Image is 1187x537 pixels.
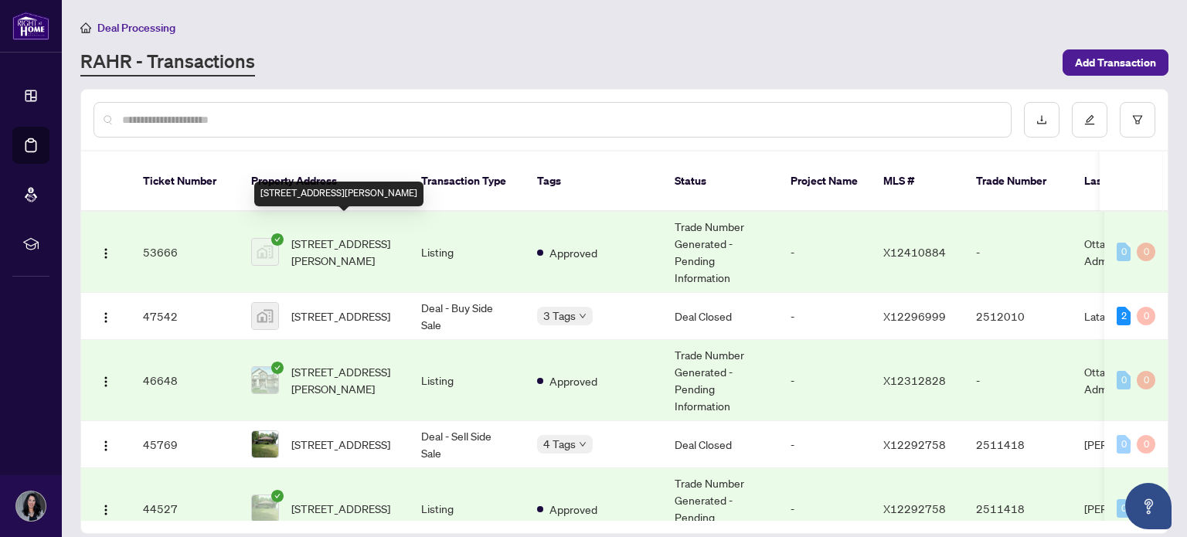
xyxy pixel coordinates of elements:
span: check-circle [271,362,284,374]
div: 2 [1117,307,1131,325]
th: Status [662,151,778,212]
span: X12312828 [883,373,946,387]
span: X12296999 [883,309,946,323]
button: Logo [94,240,118,264]
button: Logo [94,496,118,521]
button: Add Transaction [1063,49,1168,76]
td: - [778,293,871,340]
span: down [579,312,587,320]
button: edit [1072,102,1107,138]
img: logo [12,12,49,40]
span: Add Transaction [1075,50,1156,75]
th: Transaction Type [409,151,525,212]
td: Listing [409,340,525,421]
span: X12292758 [883,501,946,515]
div: 0 [1137,307,1155,325]
td: 47542 [131,293,239,340]
td: 46648 [131,340,239,421]
a: RAHR - Transactions [80,49,255,76]
span: home [80,22,91,33]
td: Deal Closed [662,293,778,340]
td: - [964,340,1072,421]
div: 0 [1117,499,1131,518]
td: 2512010 [964,293,1072,340]
span: [STREET_ADDRESS] [291,500,390,517]
td: - [778,421,871,468]
span: Approved [549,501,597,518]
span: 3 Tags [543,307,576,325]
div: 0 [1137,243,1155,261]
span: down [579,440,587,448]
td: Deal - Sell Side Sale [409,421,525,468]
td: - [964,212,1072,293]
button: Logo [94,368,118,393]
span: filter [1132,114,1143,125]
span: check-circle [271,233,284,246]
td: - [778,340,871,421]
img: Logo [100,247,112,260]
span: X12292758 [883,437,946,451]
th: Trade Number [964,151,1072,212]
span: check-circle [271,490,284,502]
div: 0 [1137,435,1155,454]
td: Trade Number Generated - Pending Information [662,212,778,293]
button: filter [1120,102,1155,138]
td: 53666 [131,212,239,293]
td: - [778,212,871,293]
th: Tags [525,151,662,212]
span: Approved [549,244,597,261]
img: thumbnail-img [252,303,278,329]
td: Deal Closed [662,421,778,468]
span: [STREET_ADDRESS] [291,308,390,325]
td: Listing [409,212,525,293]
span: [STREET_ADDRESS][PERSON_NAME] [291,363,396,397]
img: thumbnail-img [252,239,278,265]
img: Logo [100,504,112,516]
div: 0 [1117,435,1131,454]
img: thumbnail-img [252,495,278,522]
td: 45769 [131,421,239,468]
th: Ticket Number [131,151,239,212]
img: Logo [100,440,112,452]
span: [STREET_ADDRESS] [291,436,390,453]
button: Logo [94,304,118,328]
th: Project Name [778,151,871,212]
img: thumbnail-img [252,367,278,393]
button: Open asap [1125,483,1172,529]
td: Trade Number Generated - Pending Information [662,340,778,421]
img: Logo [100,311,112,324]
img: Logo [100,376,112,388]
span: download [1036,114,1047,125]
img: thumbnail-img [252,431,278,457]
button: Logo [94,432,118,457]
span: [STREET_ADDRESS][PERSON_NAME] [291,235,396,269]
span: Deal Processing [97,21,175,35]
th: MLS # [871,151,964,212]
div: 0 [1137,371,1155,389]
span: Approved [549,372,597,389]
div: 0 [1117,243,1131,261]
td: Deal - Buy Side Sale [409,293,525,340]
td: 2511418 [964,421,1072,468]
span: edit [1084,114,1095,125]
img: Profile Icon [16,491,46,521]
th: Property Address [239,151,409,212]
span: X12410884 [883,245,946,259]
div: [STREET_ADDRESS][PERSON_NAME] [254,182,423,206]
div: 0 [1117,371,1131,389]
span: 4 Tags [543,435,576,453]
button: download [1024,102,1059,138]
